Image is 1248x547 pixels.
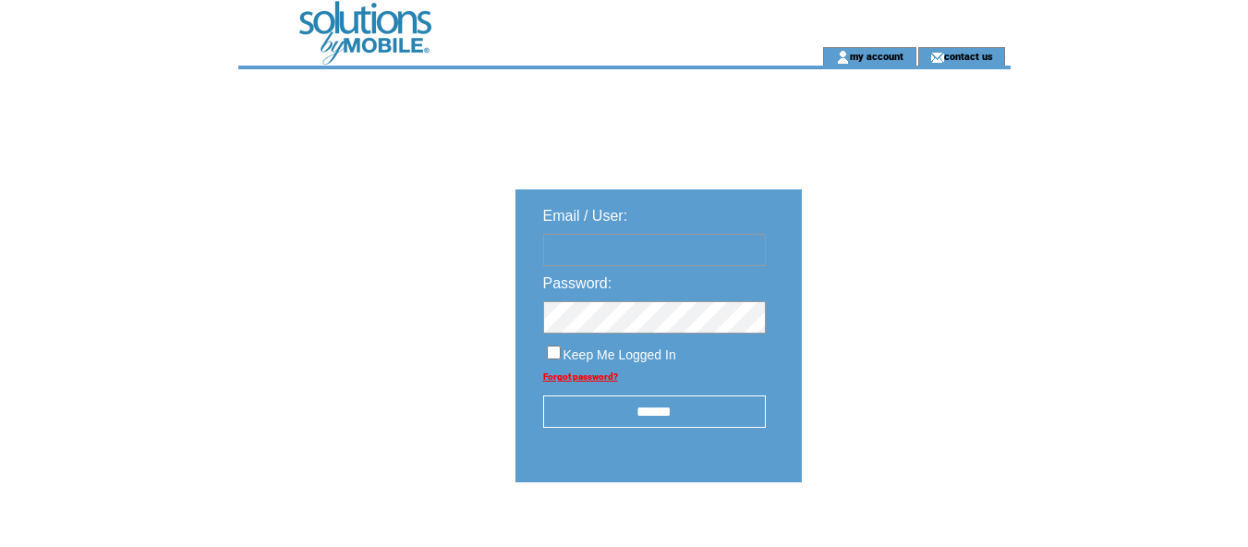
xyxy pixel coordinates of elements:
span: Keep Me Logged In [563,347,676,362]
a: contact us [944,50,993,62]
span: Password: [543,275,612,291]
a: my account [850,50,903,62]
img: account_icon.gif [836,50,850,65]
img: contact_us_icon.gif [930,50,944,65]
a: Forgot password? [543,371,618,382]
span: Email / User: [543,208,628,224]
